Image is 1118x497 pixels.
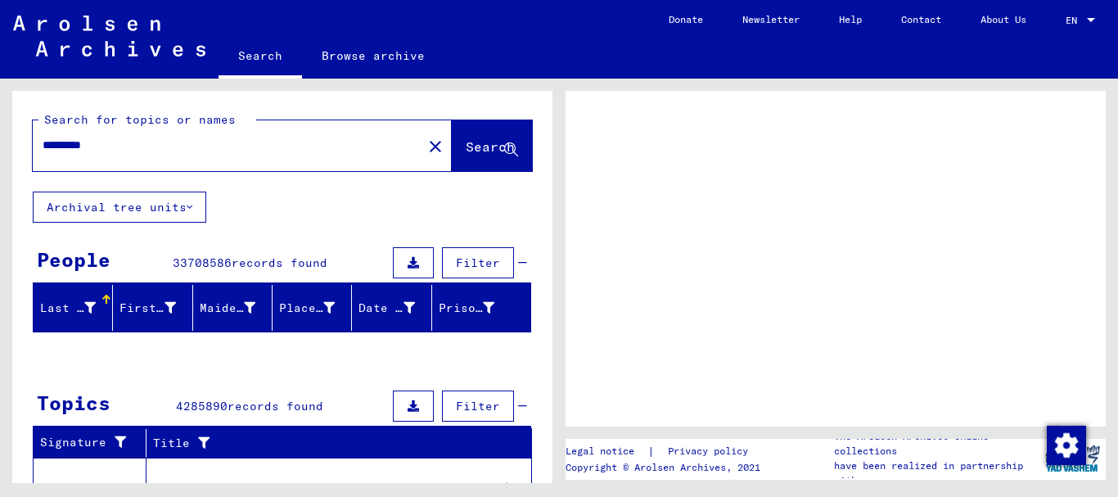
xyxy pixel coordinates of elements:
[273,285,352,331] mat-header-cell: Place of Birth
[466,138,515,155] span: Search
[119,300,175,317] div: First Name
[176,399,228,413] span: 4285890
[232,255,327,270] span: records found
[40,295,116,321] div: Last Name
[40,434,133,451] div: Signature
[566,443,768,460] div: |
[358,295,435,321] div: Date of Birth
[37,388,110,418] div: Topics
[302,36,444,75] a: Browse archive
[442,247,514,278] button: Filter
[655,443,768,460] a: Privacy policy
[40,430,150,456] div: Signature
[566,443,647,460] a: Legal notice
[37,245,110,274] div: People
[200,300,255,317] div: Maiden Name
[153,430,516,456] div: Title
[228,399,323,413] span: records found
[1042,438,1103,479] img: yv_logo.png
[419,129,452,162] button: Clear
[1066,15,1084,26] span: EN
[40,300,96,317] div: Last Name
[200,295,276,321] div: Maiden Name
[426,137,445,156] mat-icon: close
[153,435,499,452] div: Title
[1047,426,1086,465] img: Change consent
[193,285,273,331] mat-header-cell: Maiden Name
[358,300,414,317] div: Date of Birth
[834,429,1039,459] p: The Arolsen Archives online collections
[279,295,355,321] div: Place of Birth
[34,285,113,331] mat-header-cell: Last Name
[1046,425,1085,464] div: Change consent
[442,391,514,422] button: Filter
[33,192,206,223] button: Archival tree units
[119,295,196,321] div: First Name
[834,459,1039,488] p: have been realized in partnership with
[13,16,205,56] img: Arolsen_neg.svg
[456,255,500,270] span: Filter
[113,285,192,331] mat-header-cell: First Name
[173,255,232,270] span: 33708586
[279,300,335,317] div: Place of Birth
[566,460,768,475] p: Copyright © Arolsen Archives, 2021
[452,120,532,171] button: Search
[432,285,530,331] mat-header-cell: Prisoner #
[456,399,500,413] span: Filter
[219,36,302,79] a: Search
[439,300,494,317] div: Prisoner #
[352,285,431,331] mat-header-cell: Date of Birth
[439,295,515,321] div: Prisoner #
[44,112,236,127] mat-label: Search for topics or names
